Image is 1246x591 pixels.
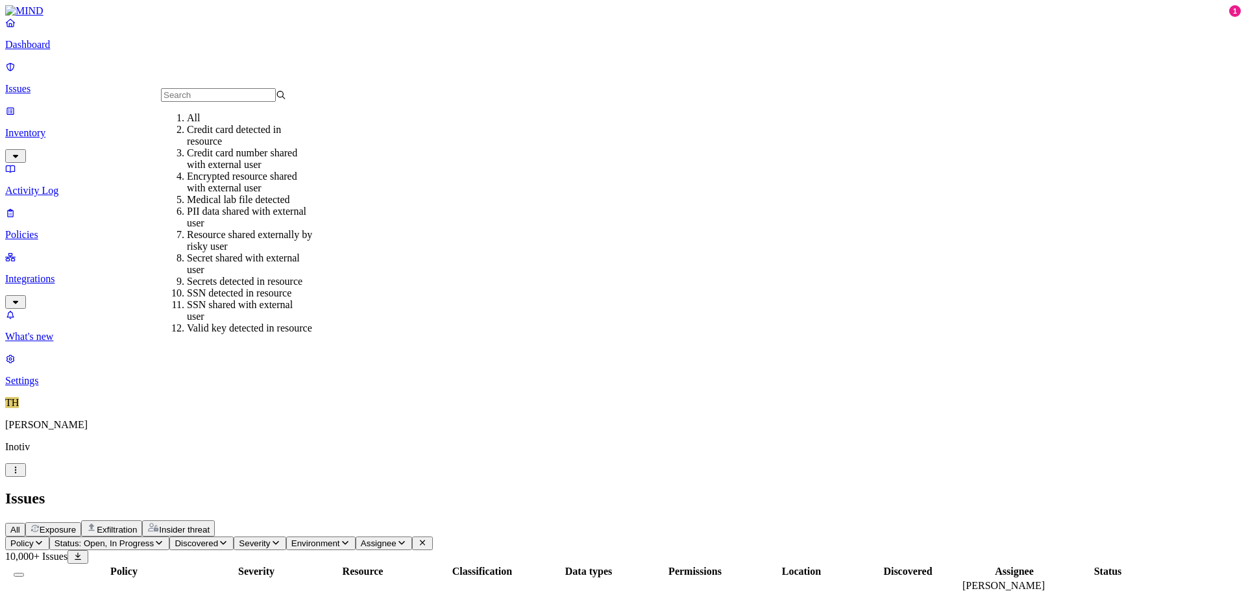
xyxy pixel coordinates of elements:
[962,566,1066,577] div: Assignee
[217,566,295,577] div: Severity
[187,194,312,206] div: Medical lab file detected
[5,490,1241,507] h2: Issues
[430,566,534,577] div: Classification
[187,206,312,229] div: PII data shared with external user
[5,309,1241,343] a: What's new
[187,171,312,194] div: Encrypted resource shared with external user
[187,287,312,299] div: SSN detected in resource
[361,538,397,548] span: Assignee
[1229,5,1241,17] div: 1
[856,566,960,577] div: Discovered
[175,538,218,548] span: Discovered
[40,525,76,535] span: Exposure
[5,375,1241,387] p: Settings
[187,252,312,276] div: Secret shared with external user
[187,112,312,124] div: All
[55,538,154,548] span: Status: Open, In Progress
[5,207,1241,241] a: Policies
[10,525,20,535] span: All
[187,229,312,252] div: Resource shared externally by risky user
[5,17,1241,51] a: Dashboard
[5,551,67,562] span: 10,000+ Issues
[187,299,312,322] div: SSN shared with external user
[14,573,24,577] button: Select all
[5,331,1241,343] p: What's new
[159,525,210,535] span: Insider threat
[5,185,1241,197] p: Activity Log
[298,566,428,577] div: Resource
[5,105,1241,161] a: Inventory
[187,276,312,287] div: Secrets detected in resource
[239,538,270,548] span: Severity
[291,538,340,548] span: Environment
[750,566,853,577] div: Location
[5,5,1241,17] a: MIND
[5,127,1241,139] p: Inventory
[10,538,34,548] span: Policy
[5,251,1241,307] a: Integrations
[5,441,1241,453] p: Inotiv
[1069,566,1147,577] div: Status
[5,163,1241,197] a: Activity Log
[5,61,1241,95] a: Issues
[5,5,43,17] img: MIND
[5,353,1241,387] a: Settings
[5,419,1241,431] p: [PERSON_NAME]
[187,147,312,171] div: Credit card number shared with external user
[5,83,1241,95] p: Issues
[5,39,1241,51] p: Dashboard
[161,88,276,102] input: Search
[187,124,312,147] div: Credit card detected in resource
[97,525,137,535] span: Exfiltration
[643,566,747,577] div: Permissions
[5,229,1241,241] p: Policies
[5,273,1241,285] p: Integrations
[33,566,215,577] div: Policy
[187,322,312,334] div: Valid key detected in resource
[5,397,19,408] span: TH
[537,566,641,577] div: Data types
